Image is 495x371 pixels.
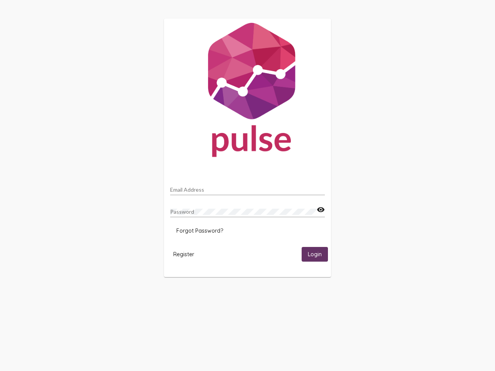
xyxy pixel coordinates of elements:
[164,19,331,165] img: Pulse For Good Logo
[308,251,322,258] span: Login
[173,251,194,258] span: Register
[170,224,229,238] button: Forgot Password?
[176,227,223,234] span: Forgot Password?
[167,247,200,261] button: Register
[302,247,328,261] button: Login
[317,205,325,214] mat-icon: visibility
